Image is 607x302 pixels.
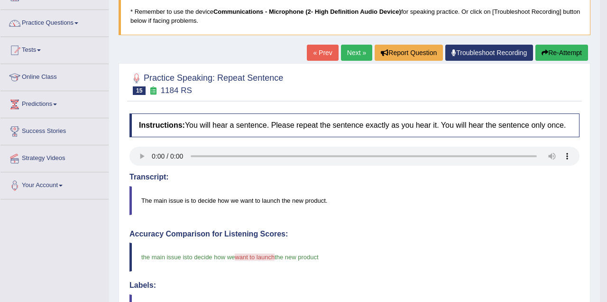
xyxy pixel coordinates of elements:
span: the main issue is [141,254,187,261]
b: Instructions: [139,121,185,129]
h4: Labels: [129,281,579,290]
a: Online Class [0,64,109,88]
a: Troubleshoot Recording [445,45,533,61]
span: 15 [133,86,146,95]
a: « Prev [307,45,338,61]
h2: Practice Speaking: Repeat Sentence [129,71,283,95]
a: Predictions [0,91,109,115]
button: Re-Attempt [535,45,588,61]
a: Next » [341,45,372,61]
button: Report Question [375,45,443,61]
a: Success Stories [0,118,109,142]
a: Strategy Videos [0,145,109,169]
b: Communications - Microphone (2- High Definition Audio Device) [213,8,401,15]
a: Your Account [0,172,109,196]
h4: You will hear a sentence. Please repeat the sentence exactly as you hear it. You will hear the se... [129,113,579,137]
span: the new product [275,254,319,261]
small: Exam occurring question [148,86,158,95]
span: to decide how we [187,254,235,261]
a: Tests [0,37,109,61]
h4: Transcript: [129,173,579,181]
span: want to launch [235,254,275,261]
h4: Accuracy Comparison for Listening Scores: [129,230,579,238]
a: Practice Questions [0,10,109,34]
small: 1184 RS [161,86,192,95]
blockquote: The main issue is to decide how we want to launch the new product. [129,186,579,215]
